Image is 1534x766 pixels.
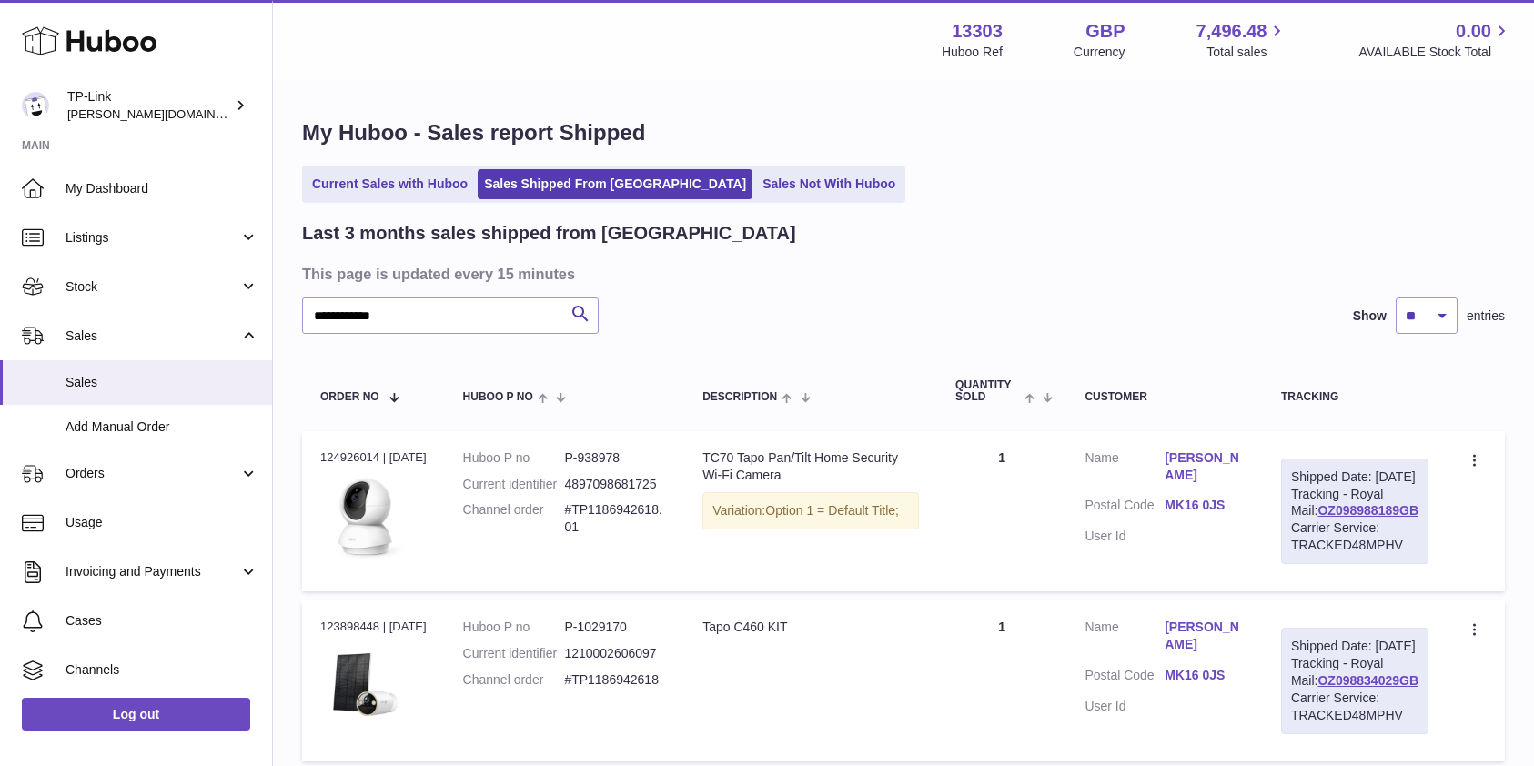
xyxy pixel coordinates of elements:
[463,476,565,493] dt: Current identifier
[66,612,258,630] span: Cases
[1196,19,1288,61] a: 7,496.48 Total sales
[1358,19,1512,61] a: 0.00 AVAILABLE Stock Total
[1281,391,1428,403] div: Tracking
[1317,503,1418,518] a: OZ098988189GB
[1165,497,1245,514] a: MK16 0JS
[1085,667,1165,689] dt: Postal Code
[937,600,1066,761] td: 1
[66,563,239,580] span: Invoicing and Payments
[1165,449,1245,484] a: [PERSON_NAME]
[66,229,239,247] span: Listings
[463,501,565,536] dt: Channel order
[478,169,752,199] a: Sales Shipped From [GEOGRAPHIC_DATA]
[1074,44,1125,61] div: Currency
[320,391,379,403] span: Order No
[564,671,666,689] dd: #TP1186942618
[66,180,258,197] span: My Dashboard
[756,169,902,199] a: Sales Not With Huboo
[66,328,239,345] span: Sales
[765,503,899,518] span: Option 1 = Default Title;
[955,379,1020,403] span: Quantity Sold
[564,619,666,636] dd: P-1029170
[1291,469,1418,486] div: Shipped Date: [DATE]
[1085,619,1165,658] dt: Name
[564,645,666,662] dd: 1210002606097
[463,619,565,636] dt: Huboo P no
[1456,19,1491,44] span: 0.00
[22,92,49,119] img: susie.li@tp-link.com
[1281,628,1428,733] div: Tracking - Royal Mail:
[463,645,565,662] dt: Current identifier
[702,619,919,636] div: Tapo C460 KIT
[302,118,1505,147] h1: My Huboo - Sales report Shipped
[564,476,666,493] dd: 4897098681725
[22,698,250,731] a: Log out
[702,449,919,484] div: TC70 Tapo Pan/Tilt Home Security Wi-Fi Camera
[463,449,565,467] dt: Huboo P no
[66,374,258,391] span: Sales
[1317,673,1418,688] a: OZ098834029GB
[320,641,411,723] img: 133031744300089.jpg
[1291,519,1418,554] div: Carrier Service: TRACKED48MPHV
[1196,19,1267,44] span: 7,496.48
[702,391,777,403] span: Description
[320,471,411,562] img: TC70_Overview__01_large_1600141473597r.png
[1206,44,1287,61] span: Total sales
[67,88,231,123] div: TP-Link
[302,221,796,246] h2: Last 3 months sales shipped from [GEOGRAPHIC_DATA]
[1467,307,1505,325] span: entries
[1291,690,1418,724] div: Carrier Service: TRACKED48MPHV
[302,264,1500,284] h3: This page is updated every 15 minutes
[306,169,474,199] a: Current Sales with Huboo
[1353,307,1387,325] label: Show
[937,431,1066,591] td: 1
[1085,19,1125,44] strong: GBP
[463,391,533,403] span: Huboo P no
[463,671,565,689] dt: Channel order
[1291,638,1418,655] div: Shipped Date: [DATE]
[952,19,1003,44] strong: 13303
[1085,391,1245,403] div: Customer
[66,514,258,531] span: Usage
[1358,44,1512,61] span: AVAILABLE Stock Total
[66,661,258,679] span: Channels
[564,449,666,467] dd: P-938978
[66,418,258,436] span: Add Manual Order
[564,501,666,536] dd: #TP1186942618.01
[1165,619,1245,653] a: [PERSON_NAME]
[1281,459,1428,564] div: Tracking - Royal Mail:
[1165,667,1245,684] a: MK16 0JS
[702,492,919,529] div: Variation:
[942,44,1003,61] div: Huboo Ref
[1085,698,1165,715] dt: User Id
[1085,497,1165,519] dt: Postal Code
[1085,449,1165,489] dt: Name
[66,278,239,296] span: Stock
[320,449,427,466] div: 124926014 | [DATE]
[66,465,239,482] span: Orders
[320,619,427,635] div: 123898448 | [DATE]
[67,106,459,121] span: [PERSON_NAME][DOMAIN_NAME][EMAIL_ADDRESS][DOMAIN_NAME]
[1085,528,1165,545] dt: User Id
